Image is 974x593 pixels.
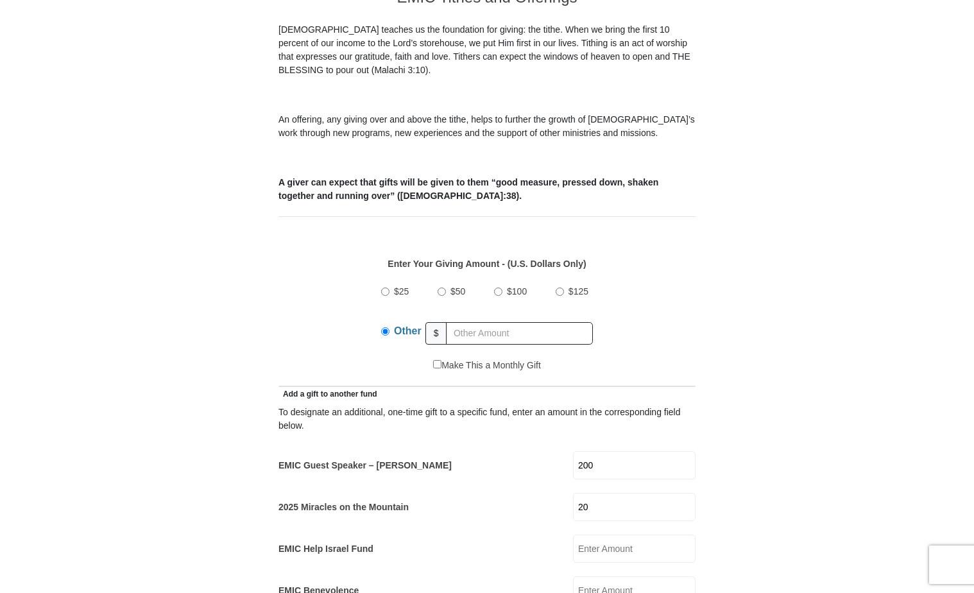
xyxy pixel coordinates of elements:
[278,406,696,433] div: To designate an additional, one-time gift to a specific fund, enter an amount in the correspondin...
[278,23,696,77] p: [DEMOGRAPHIC_DATA] teaches us the foundation for giving: the tithe. When we bring the first 10 pe...
[573,493,696,521] input: Enter Amount
[278,459,452,472] label: EMIC Guest Speaker – [PERSON_NAME]
[278,501,409,514] label: 2025 Miracles on the Mountain
[433,359,541,372] label: Make This a Monthly Gift
[388,259,586,269] strong: Enter Your Giving Amount - (U.S. Dollars Only)
[573,535,696,563] input: Enter Amount
[278,177,658,201] b: A giver can expect that gifts will be given to them “good measure, pressed down, shaken together ...
[278,542,373,556] label: EMIC Help Israel Fund
[425,322,447,345] span: $
[573,451,696,479] input: Enter Amount
[446,322,593,345] input: Other Amount
[568,286,588,296] span: $125
[394,325,422,336] span: Other
[433,360,441,368] input: Make This a Monthly Gift
[507,286,527,296] span: $100
[278,113,696,140] p: An offering, any giving over and above the tithe, helps to further the growth of [DEMOGRAPHIC_DAT...
[450,286,465,296] span: $50
[394,286,409,296] span: $25
[278,390,377,399] span: Add a gift to another fund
